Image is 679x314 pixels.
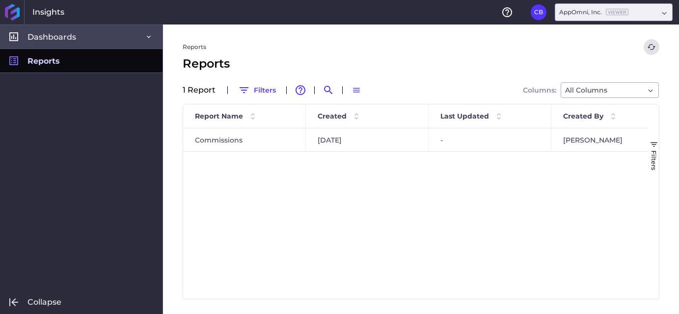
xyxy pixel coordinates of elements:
button: Search by [321,82,336,98]
span: Created [318,112,347,121]
div: Commissions [183,128,306,151]
span: Filters [650,150,658,170]
ins: Viewer [606,9,628,15]
button: User Menu [531,4,546,20]
div: [DATE] [306,128,429,151]
span: Columns: [523,87,556,94]
button: Help [499,4,515,20]
span: Last Updated [440,112,489,121]
div: - [429,128,551,151]
span: Reports [27,56,60,66]
div: Dropdown select [555,3,673,21]
button: Refresh [644,39,659,55]
span: Dashboards [27,32,76,42]
a: Reports [183,43,206,51]
span: Report Name [195,112,243,121]
span: Reports [183,55,230,72]
div: [PERSON_NAME] [551,128,674,151]
span: All Columns [565,84,607,96]
button: Filters [234,82,280,98]
div: AppOmni, Inc. [559,8,628,17]
span: Created By [563,112,603,121]
div: Dropdown select [561,82,659,98]
span: Collapse [27,297,61,307]
div: 1 Report [183,86,221,94]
